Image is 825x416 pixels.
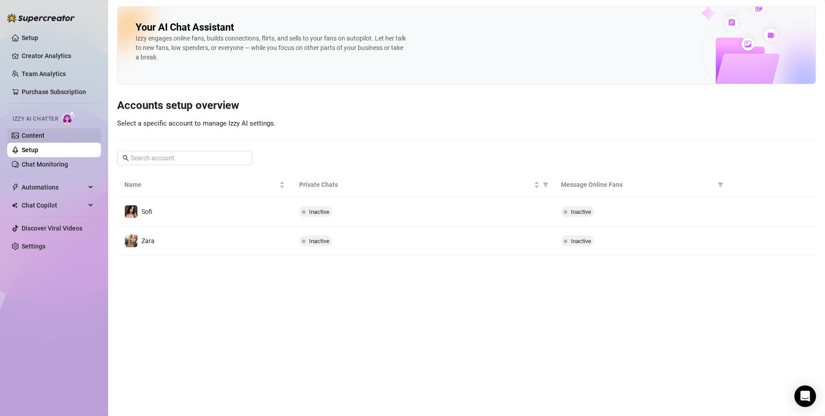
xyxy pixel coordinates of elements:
img: Sofi [125,205,137,218]
span: Message Online Fans [561,180,714,190]
span: filter [716,178,725,191]
span: Select a specific account to manage Izzy AI settings. [117,119,276,127]
h3: Accounts setup overview [117,99,816,113]
h2: Your AI Chat Assistant [136,21,234,34]
span: Inactive [309,238,329,244]
img: AI Chatter [62,111,76,124]
span: search [123,155,129,161]
a: Setup [22,34,38,41]
img: Zara [125,235,137,247]
span: Automations [22,180,86,194]
span: thunderbolt [12,184,19,191]
span: Private Chats [299,180,533,190]
a: Content [22,132,45,139]
div: Open Intercom Messenger [794,385,816,407]
span: Zara [141,237,155,244]
a: Setup [22,146,38,154]
a: Settings [22,243,46,250]
span: Inactive [571,238,591,244]
a: Purchase Subscription [22,88,86,95]
div: Izzy engages online fans, builds connections, flirts, and sells to your fans on autopilot. Let he... [136,34,406,62]
span: filter [543,182,548,187]
a: Discover Viral Videos [22,225,82,232]
span: Inactive [571,208,591,215]
img: Chat Copilot [12,202,18,208]
span: Izzy AI Chatter [13,115,58,123]
a: Creator Analytics [22,49,94,63]
a: Team Analytics [22,70,66,77]
span: Sofi [141,208,152,215]
input: Search account [131,153,240,163]
th: Private Chats [292,172,554,197]
span: filter [718,182,723,187]
img: logo-BBDzfeDw.svg [7,14,75,23]
th: Name [117,172,292,197]
span: filter [541,178,550,191]
span: Inactive [309,208,329,215]
a: Chat Monitoring [22,161,68,168]
span: Chat Copilot [22,198,86,213]
span: Name [124,180,278,190]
